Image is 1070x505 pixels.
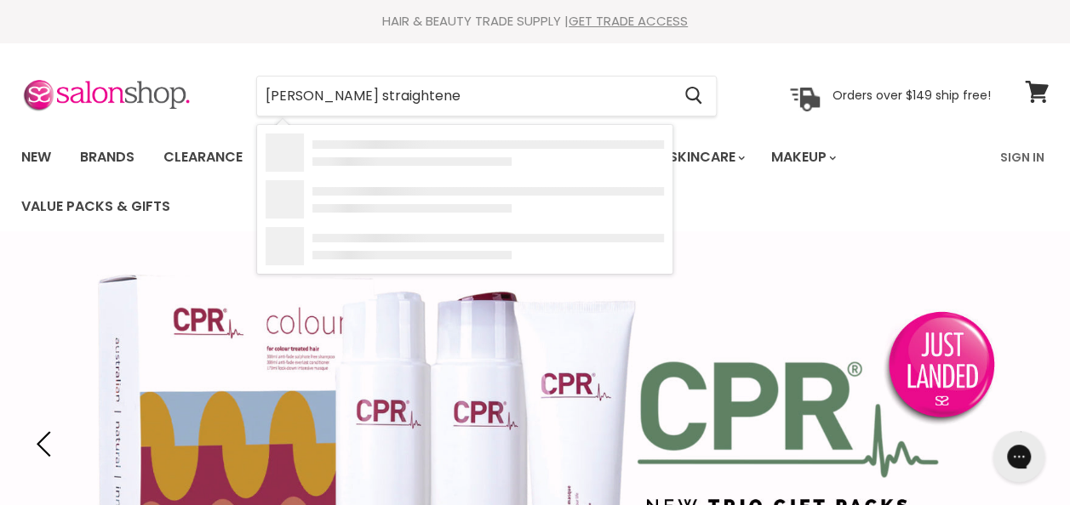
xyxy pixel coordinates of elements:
iframe: Gorgias live chat messenger [985,425,1053,488]
a: Brands [67,139,147,175]
p: Orders over $149 ship free! [833,88,991,103]
input: Search [257,77,671,116]
form: Product [256,76,717,116]
button: Search [671,77,716,116]
ul: Main menu [9,133,990,231]
a: Value Packs & Gifts [9,189,183,224]
a: GET TRADE ACCESS [569,12,688,30]
a: Clearance [151,139,255,175]
a: Makeup [758,139,846,175]
a: New [9,139,64,175]
a: Skincare [656,139,755,175]
a: Sign In [990,139,1055,175]
button: Previous [30,427,64,461]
